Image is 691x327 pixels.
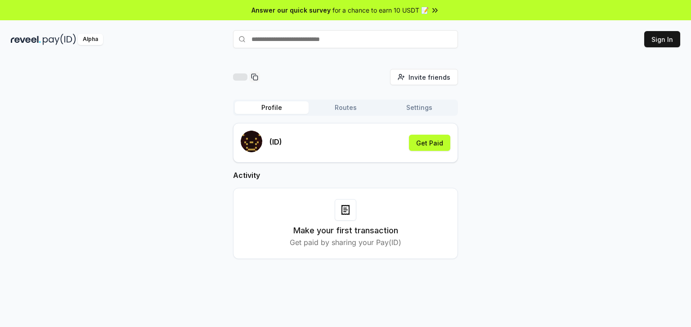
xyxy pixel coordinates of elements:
button: Profile [235,101,309,114]
button: Invite friends [390,69,458,85]
button: Settings [382,101,456,114]
span: Answer our quick survey [251,5,331,15]
h2: Activity [233,170,458,181]
button: Sign In [644,31,680,47]
img: pay_id [43,34,76,45]
h3: Make your first transaction [293,224,398,237]
button: Routes [309,101,382,114]
img: reveel_dark [11,34,41,45]
p: Get paid by sharing your Pay(ID) [290,237,401,248]
div: Alpha [78,34,103,45]
button: Get Paid [409,135,450,151]
p: (ID) [269,136,282,147]
span: Invite friends [408,73,450,82]
span: for a chance to earn 10 USDT 📝 [332,5,429,15]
